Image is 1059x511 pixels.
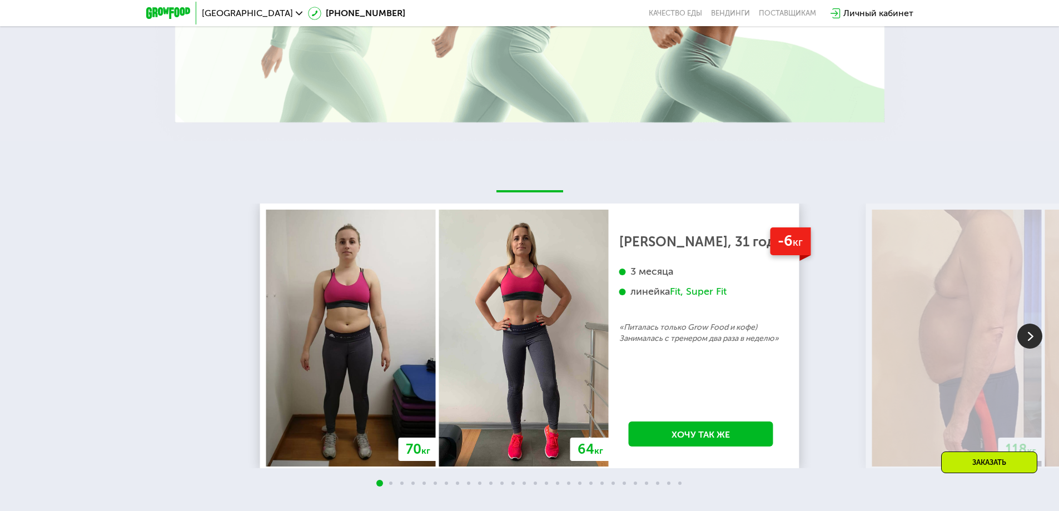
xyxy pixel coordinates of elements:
a: Хочу так же [629,421,773,446]
span: кг [421,445,430,456]
div: 3 месяца [619,265,783,278]
a: Вендинги [711,9,750,18]
div: Fit, Super Fit [670,285,727,298]
img: Slide right [1017,324,1042,349]
span: [GEOGRAPHIC_DATA] [202,9,293,18]
div: Личный кабинет [843,7,913,20]
div: [PERSON_NAME], 31 год [619,236,783,247]
div: 64 [570,438,610,461]
a: [PHONE_NUMBER] [308,7,405,20]
p: «Питалась только Grow Food и кофе) Занималась с тренером два раза в неделю» [619,322,783,344]
span: кг [1027,445,1036,456]
div: поставщикам [759,9,816,18]
div: 70 [399,438,437,461]
span: кг [793,236,803,249]
div: -6 [770,227,811,256]
span: кг [594,445,603,456]
div: 118 [998,438,1043,461]
a: Качество еды [649,9,702,18]
div: Заказать [941,452,1037,473]
div: линейка [619,285,783,298]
